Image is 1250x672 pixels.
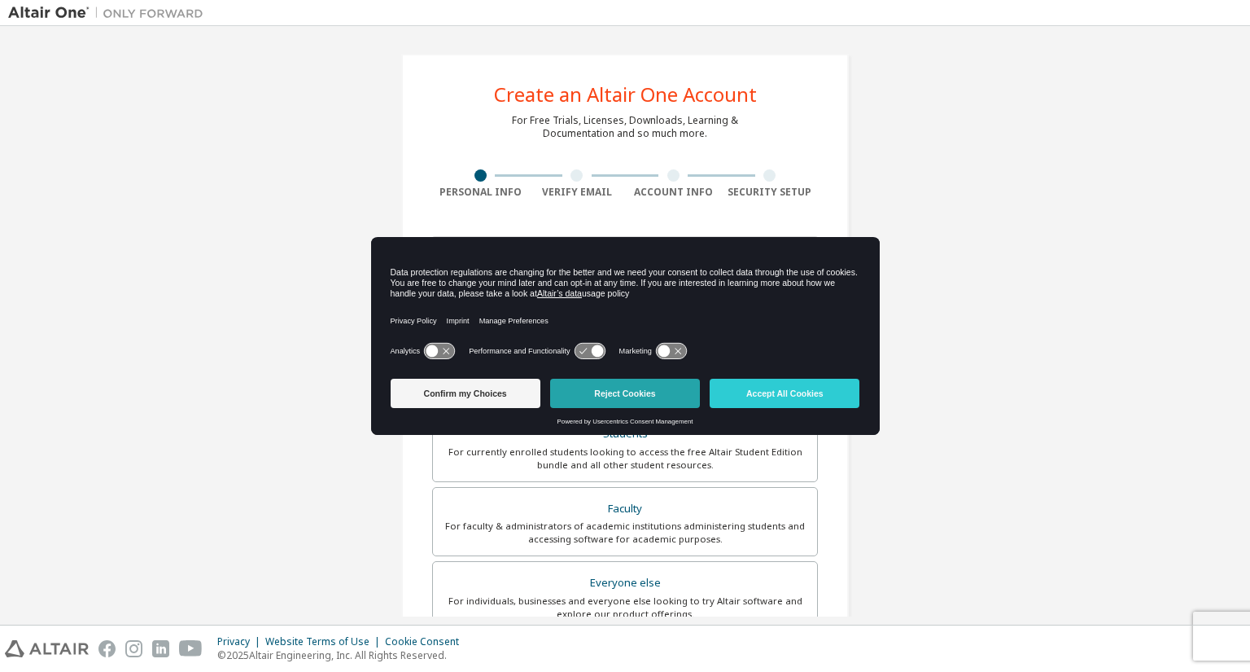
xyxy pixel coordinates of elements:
img: facebook.svg [98,640,116,657]
div: Privacy [217,635,265,648]
div: For Free Trials, Licenses, Downloads, Learning & Documentation and so much more. [512,114,738,140]
div: Security Setup [722,186,819,199]
div: Cookie Consent [385,635,469,648]
img: instagram.svg [125,640,142,657]
div: Everyone else [443,572,807,595]
img: Altair One [8,5,212,21]
div: Verify Email [529,186,626,199]
div: Website Terms of Use [265,635,385,648]
div: For individuals, businesses and everyone else looking to try Altair software and explore our prod... [443,595,807,621]
p: © 2025 Altair Engineering, Inc. All Rights Reserved. [217,648,469,662]
div: Faculty [443,498,807,520]
div: For faculty & administrators of academic institutions administering students and accessing softwa... [443,520,807,546]
div: Account Info [625,186,722,199]
div: For currently enrolled students looking to access the free Altair Student Edition bundle and all ... [443,446,807,472]
div: Create an Altair One Account [494,85,757,104]
img: youtube.svg [179,640,203,657]
img: linkedin.svg [152,640,169,657]
img: altair_logo.svg [5,640,89,657]
div: Personal Info [432,186,529,199]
